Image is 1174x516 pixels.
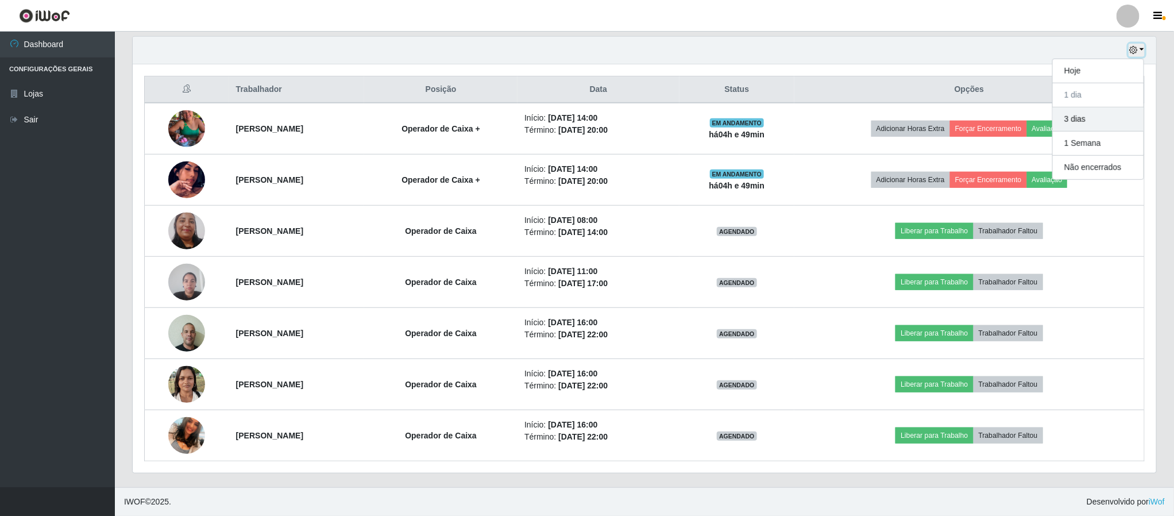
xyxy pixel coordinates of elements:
[236,329,303,338] strong: [PERSON_NAME]
[548,267,597,276] time: [DATE] 11:00
[548,113,597,122] time: [DATE] 14:00
[168,257,205,306] img: 1731148670684.jpeg
[710,170,764,179] span: EM ANDAMENTO
[405,380,477,389] strong: Operador de Caixa
[168,309,205,357] img: 1720400321152.jpeg
[974,274,1043,290] button: Trabalhador Faltou
[1149,497,1165,506] a: iWof
[229,76,364,103] th: Trabalhador
[168,192,205,269] img: 1701346720849.jpeg
[524,380,672,392] li: Término:
[974,376,1043,392] button: Trabalhador Faltou
[710,118,764,128] span: EM ANDAMENTO
[548,318,597,327] time: [DATE] 16:00
[401,175,480,184] strong: Operador de Caixa +
[124,497,145,506] span: IWOF
[524,419,672,431] li: Início:
[895,274,973,290] button: Liberar para Trabalho
[524,431,672,443] li: Término:
[1053,83,1144,107] button: 1 dia
[895,223,973,239] button: Liberar para Trabalho
[1087,496,1165,508] span: Desenvolvido por
[558,176,608,186] time: [DATE] 20:00
[895,325,973,341] button: Liberar para Trabalho
[717,329,757,338] span: AGENDADO
[871,172,950,188] button: Adicionar Horas Extra
[548,164,597,174] time: [DATE] 14:00
[548,420,597,429] time: [DATE] 16:00
[709,130,765,139] strong: há 04 h e 49 min
[717,227,757,236] span: AGENDADO
[524,226,672,238] li: Término:
[168,96,205,161] img: 1744399618911.jpeg
[679,76,794,103] th: Status
[168,147,205,213] img: 1758229509214.jpeg
[558,228,608,237] time: [DATE] 14:00
[1053,132,1144,156] button: 1 Semana
[524,214,672,226] li: Início:
[236,380,303,389] strong: [PERSON_NAME]
[974,223,1043,239] button: Trabalhador Faltou
[1053,156,1144,179] button: Não encerrados
[524,278,672,290] li: Término:
[524,368,672,380] li: Início:
[558,279,608,288] time: [DATE] 17:00
[401,124,480,133] strong: Operador de Caixa +
[524,265,672,278] li: Início:
[524,329,672,341] li: Término:
[709,181,765,190] strong: há 04 h e 49 min
[524,175,672,187] li: Término:
[1027,172,1068,188] button: Avaliação
[717,432,757,441] span: AGENDADO
[405,329,477,338] strong: Operador de Caixa
[168,360,205,409] img: 1720809249319.jpeg
[1027,121,1068,137] button: Avaliação
[124,496,171,508] span: © 2025 .
[1053,59,1144,83] button: Hoje
[236,278,303,287] strong: [PERSON_NAME]
[794,76,1144,103] th: Opções
[236,226,303,236] strong: [PERSON_NAME]
[895,376,973,392] button: Liberar para Trabalho
[236,431,303,440] strong: [PERSON_NAME]
[236,124,303,133] strong: [PERSON_NAME]
[1053,107,1144,132] button: 3 dias
[558,125,608,134] time: [DATE] 20:00
[717,278,757,287] span: AGENDADO
[405,431,477,440] strong: Operador de Caixa
[518,76,679,103] th: Data
[548,215,597,225] time: [DATE] 08:00
[974,325,1043,341] button: Trabalhador Faltou
[895,428,973,444] button: Liberar para Trabalho
[950,172,1027,188] button: Forçar Encerramento
[168,403,205,468] img: 1704989686512.jpeg
[548,369,597,378] time: [DATE] 16:00
[364,76,518,103] th: Posição
[524,163,672,175] li: Início:
[236,175,303,184] strong: [PERSON_NAME]
[558,432,608,441] time: [DATE] 22:00
[405,278,477,287] strong: Operador de Caixa
[717,380,757,390] span: AGENDADO
[974,428,1043,444] button: Trabalhador Faltou
[558,330,608,339] time: [DATE] 22:00
[524,317,672,329] li: Início:
[524,112,672,124] li: Início:
[558,381,608,390] time: [DATE] 22:00
[524,124,672,136] li: Término:
[19,9,70,23] img: CoreUI Logo
[405,226,477,236] strong: Operador de Caixa
[871,121,950,137] button: Adicionar Horas Extra
[950,121,1027,137] button: Forçar Encerramento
